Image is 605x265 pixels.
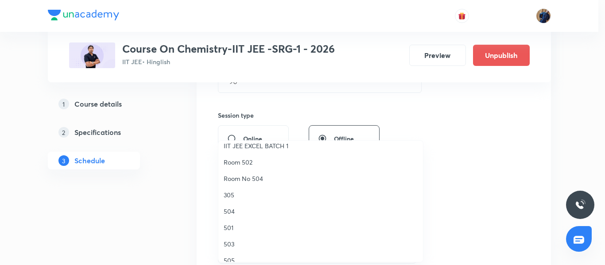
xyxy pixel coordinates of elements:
[224,223,418,232] span: 501
[224,207,418,216] span: 504
[224,256,418,265] span: 505
[224,141,418,150] span: IIT JEE EXCEL BATCH 1
[224,174,418,183] span: Room No 504
[224,239,418,249] span: 503
[224,157,418,167] span: Room 502
[224,190,418,200] span: 305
